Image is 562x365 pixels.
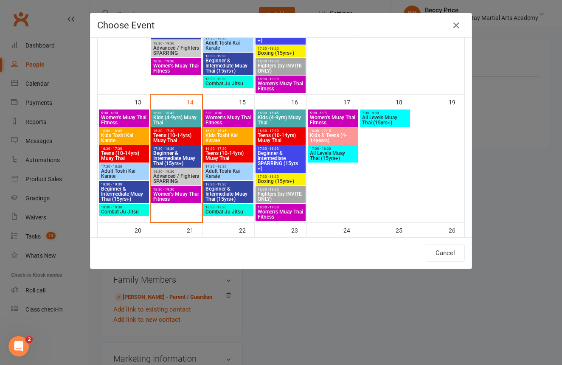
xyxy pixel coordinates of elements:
[153,188,200,191] span: 18:30 - 19:30
[450,19,463,32] button: Close
[257,47,304,51] span: 17:30 - 18:30
[309,115,356,125] span: Women's Muay Thai Fitness
[205,165,252,168] span: 17:30 - 18:30
[101,205,147,209] span: 18:30 - 19:30
[205,54,252,58] span: 18:30 - 19:30
[205,58,252,73] span: Beginner & Intermediate Muay Thai (15yrs+)
[449,95,464,109] div: 19
[101,129,147,133] span: 16:00 - 16:45
[101,165,147,168] span: 17:30 - 18:30
[153,59,200,63] span: 18:30 - 19:30
[153,174,200,184] span: Advanced / Fighters SPARRING
[257,188,304,191] span: 18:30 - 19:30
[205,209,252,214] span: Combat Ju Jitsu
[26,336,33,343] span: 2
[153,45,200,56] span: Advanced / Fighters SPARRING
[187,223,202,237] div: 21
[153,22,200,38] span: Beginner & Intermediate Muay Thai (15yrs+)
[153,63,200,73] span: Women's Muay Thai Fitness
[257,147,304,151] span: 17:30 - 18:30
[257,51,304,56] span: Boxing (15yrs+)
[101,182,147,186] span: 18:30 - 19:30
[257,191,304,202] span: Fighters (by INVITE ONLY)
[205,77,252,81] span: 18:30 - 19:30
[309,129,356,133] span: 16:30 - 17:15
[257,151,304,171] span: Beginner & Intermediate SPARRING (15yrs +)
[449,223,464,237] div: 26
[153,147,200,151] span: 17:30 - 18:30
[205,151,252,161] span: Teens (10-14yrs) Muay Thai
[101,115,147,125] span: Women's Muay Thai Fitness
[291,95,306,109] div: 16
[101,133,147,143] span: Kids Toshi Kai Karate
[205,129,252,133] span: 16:00 - 16:45
[257,111,304,115] span: 16:00 - 16:45
[205,182,252,186] span: 18:30 - 19:30
[257,129,304,133] span: 16:30 - 17:30
[153,115,200,125] span: Kids (4-9yrs) Muay Thai
[153,151,200,166] span: Beginner & Intermediate Muay Thai (15yrs+)
[205,115,252,125] span: Women's Muay Thai Fitness
[257,63,304,73] span: Fighters (by INVITE ONLY)
[239,223,254,237] div: 22
[257,115,304,125] span: Kids (4-9yrs) Muay Thai
[239,95,254,109] div: 15
[153,129,200,133] span: 16:30 - 17:30
[153,133,200,143] span: Teens (10-14yrs) Muay Thai
[153,191,200,202] span: Women's Muay Thai Fitness
[135,95,150,109] div: 13
[396,95,411,109] div: 18
[309,147,356,151] span: 17:00 - 18:30
[257,205,304,209] span: 18:30 - 19:30
[257,77,304,81] span: 18:30 - 19:30
[257,81,304,91] span: Women's Muay Thai Fitness
[205,186,252,202] span: Beginner & Intermediate Muay Thai (15yrs+)
[426,244,465,262] button: Cancel
[396,223,411,237] div: 25
[153,170,200,174] span: 18:30 - 19:30
[205,168,252,179] span: Adult Toshi Kai Karate
[309,133,356,143] span: Kids & Teens (4-14years)
[97,20,465,31] h4: Choose Event
[205,81,252,86] span: Combat Ju Jitsu
[257,133,304,143] span: Teens (10-14yrs) Muay Thai
[343,223,359,237] div: 24
[205,205,252,209] span: 18:30 - 19:30
[362,115,408,125] span: All Levels Muay Thai (15yrs+)
[101,168,147,179] span: Adult Toshi Kai Karate
[291,223,306,237] div: 23
[205,40,252,51] span: Adult Toshi Kai Karate
[257,209,304,219] span: Women's Muay Thai Fitness
[187,95,202,109] div: 14
[8,336,29,357] iframe: Intercom live chat
[101,147,147,151] span: 16:30 - 17:30
[257,59,304,63] span: 18:30 - 19:30
[309,111,356,115] span: 5:30 - 6:30
[205,36,252,40] span: 17:30 - 18:30
[135,223,150,237] div: 20
[153,111,200,115] span: 16:00 - 16:45
[205,133,252,143] span: Kids Toshi Kai Karate
[101,186,147,202] span: Beginner & Intermediate Muay Thai (15yrs+)
[205,111,252,115] span: 5:30 - 6:30
[309,151,356,161] span: All Levels Muay Thai (15yrs+)
[257,175,304,179] span: 17:30 - 18:30
[205,147,252,151] span: 16:30 - 17:30
[153,42,200,45] span: 18:30 - 19:30
[101,111,147,115] span: 5:30 - 6:30
[101,209,147,214] span: Combat Ju Jitsu
[362,111,408,115] span: 7:30 - 8:30
[343,95,359,109] div: 17
[257,179,304,184] span: Boxing (15yrs+)
[101,151,147,161] span: Teens (10-14yrs) Muay Thai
